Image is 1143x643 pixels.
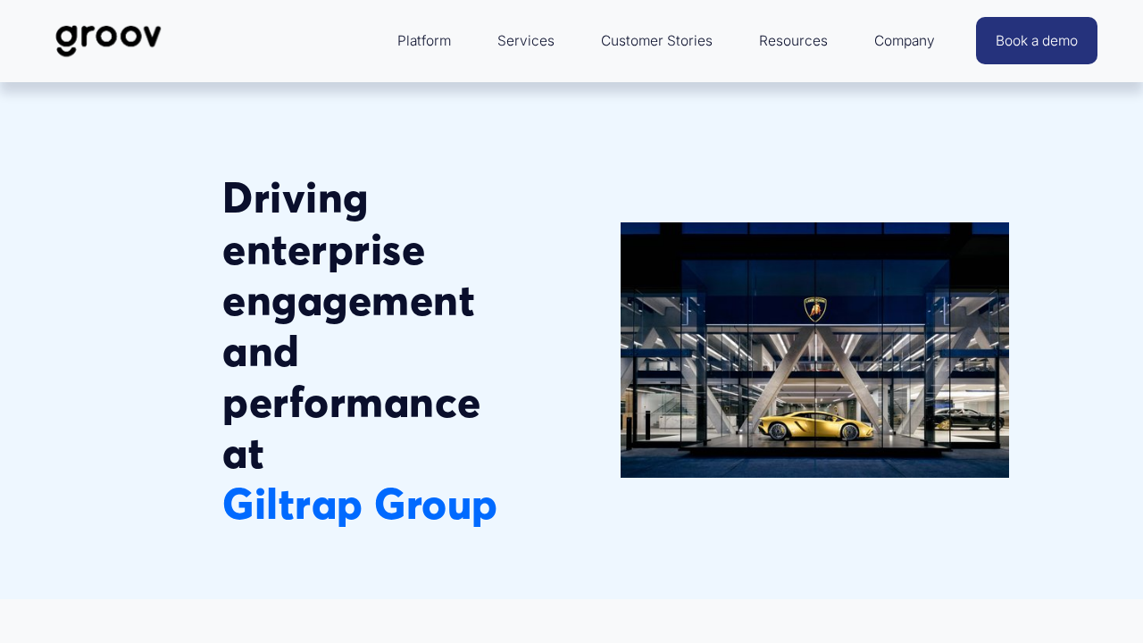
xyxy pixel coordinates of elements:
[222,171,492,478] strong: Driving enterprise engagement and performance at
[592,20,722,63] a: Customer Stories
[222,477,497,530] strong: Giltrap Group
[388,20,460,63] a: folder dropdown
[976,17,1097,64] a: Book a demo
[874,29,935,54] span: Company
[397,29,451,54] span: Platform
[46,12,171,71] img: Groov | Workplace Science Platform | Unlock Performance | Drive Results
[759,29,828,54] span: Resources
[488,20,563,63] a: Services
[865,20,944,63] a: folder dropdown
[750,20,837,63] a: folder dropdown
